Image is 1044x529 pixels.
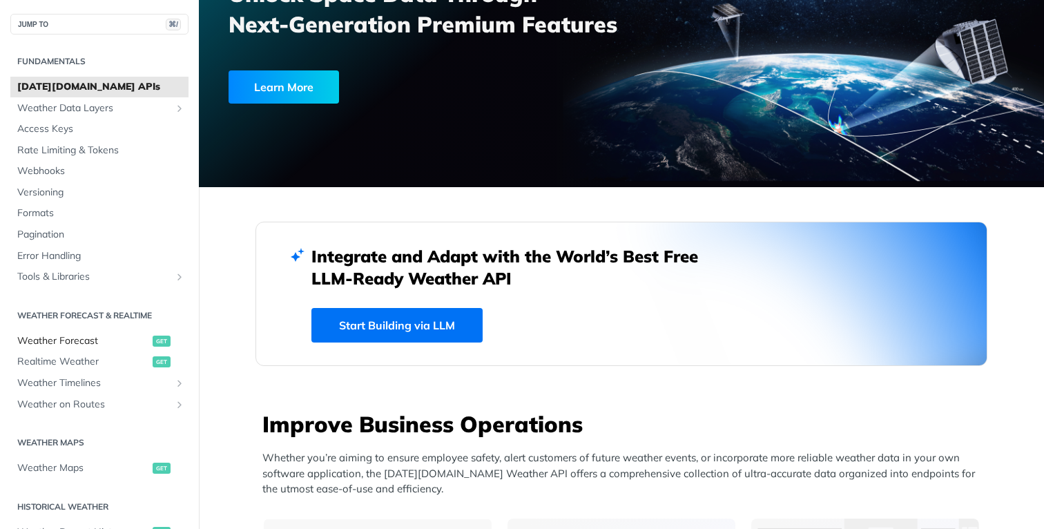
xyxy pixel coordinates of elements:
[17,249,185,263] span: Error Handling
[10,394,188,415] a: Weather on RoutesShow subpages for Weather on Routes
[262,450,987,497] p: Whether you’re aiming to ensure employee safety, alert customers of future weather events, or inc...
[10,331,188,352] a: Weather Forecastget
[10,458,188,479] a: Weather Mapsget
[311,245,719,289] h2: Integrate and Adapt with the World’s Best Free LLM-Ready Weather API
[17,228,185,242] span: Pagination
[17,102,171,115] span: Weather Data Layers
[17,186,185,200] span: Versioning
[17,355,149,369] span: Realtime Weather
[174,399,185,410] button: Show subpages for Weather on Routes
[166,19,181,30] span: ⌘/
[17,334,149,348] span: Weather Forecast
[10,77,188,97] a: [DATE][DOMAIN_NAME] APIs
[153,463,171,474] span: get
[10,140,188,161] a: Rate Limiting & Tokens
[10,203,188,224] a: Formats
[10,224,188,245] a: Pagination
[10,501,188,513] h2: Historical Weather
[10,352,188,372] a: Realtime Weatherget
[17,164,185,178] span: Webhooks
[10,119,188,140] a: Access Keys
[10,373,188,394] a: Weather TimelinesShow subpages for Weather Timelines
[17,144,185,157] span: Rate Limiting & Tokens
[10,14,188,35] button: JUMP TO⌘/
[17,80,185,94] span: [DATE][DOMAIN_NAME] APIs
[153,336,171,347] span: get
[174,271,185,282] button: Show subpages for Tools & Libraries
[153,356,171,367] span: get
[229,70,339,104] div: Learn More
[262,409,987,439] h3: Improve Business Operations
[311,308,483,343] a: Start Building via LLM
[17,270,171,284] span: Tools & Libraries
[229,70,554,104] a: Learn More
[174,103,185,114] button: Show subpages for Weather Data Layers
[10,182,188,203] a: Versioning
[17,122,185,136] span: Access Keys
[174,378,185,389] button: Show subpages for Weather Timelines
[10,98,188,119] a: Weather Data LayersShow subpages for Weather Data Layers
[17,376,171,390] span: Weather Timelines
[17,206,185,220] span: Formats
[10,55,188,68] h2: Fundamentals
[10,309,188,322] h2: Weather Forecast & realtime
[10,246,188,267] a: Error Handling
[17,461,149,475] span: Weather Maps
[10,436,188,449] h2: Weather Maps
[17,398,171,412] span: Weather on Routes
[10,161,188,182] a: Webhooks
[10,267,188,287] a: Tools & LibrariesShow subpages for Tools & Libraries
